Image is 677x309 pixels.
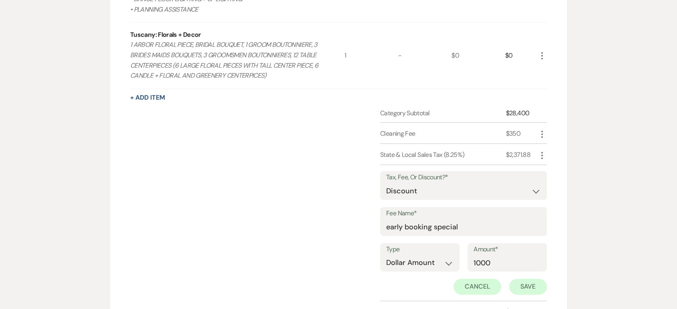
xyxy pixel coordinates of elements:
div: - [398,22,451,88]
p: 1 ARBOR FLORAL PIECE, BRIDAL BOUQUET, 1 GROOM BOUTONNIERE, 3 BRIDES MAIDS BOUQUETS, 3 GROOMSMEN B... [130,40,323,80]
div: $28,400 [506,108,537,118]
div: $350 [506,129,537,138]
label: Amount* [473,244,541,255]
label: Tax, Fee, Or Discount?* [386,172,541,183]
div: $0 [451,22,505,88]
div: $2,371.88 [506,150,537,160]
div: 1 [345,22,398,88]
button: + Add Item [130,94,165,101]
div: $0 [505,22,537,88]
label: Type [386,244,453,255]
div: Tuscany: Florals + Decor [130,30,201,40]
div: State & Local Sales Tax (8.25%) [380,150,506,160]
div: Cleaning Fee [380,129,506,138]
button: Save [509,279,547,295]
button: Cancel [453,279,502,295]
label: Fee Name* [386,208,541,219]
div: Category Subtotal [380,108,506,118]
